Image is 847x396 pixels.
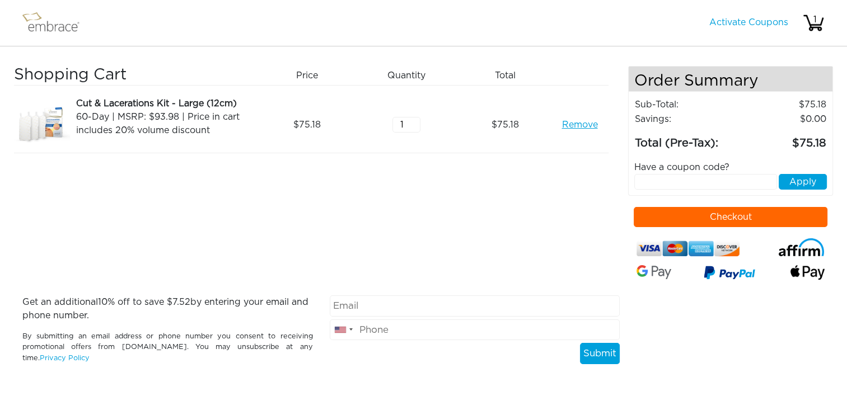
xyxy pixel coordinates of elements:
span: 7.52 [172,298,190,307]
img: paypal-v3.png [704,263,755,284]
img: Google-Pay-Logo.svg [637,265,671,279]
img: affirm-logo.svg [778,238,825,256]
button: Submit [580,343,620,364]
h4: Order Summary [629,67,832,92]
button: Apply [779,174,827,190]
img: b8104fea-8da9-11e7-a57a-02e45ca4b85b.jpeg [14,97,70,153]
p: By submitting an email address or phone number you consent to receiving promotional offers from [... [22,331,313,364]
td: Savings : [634,112,740,126]
a: Activate Coupons [709,18,788,27]
img: fullApplePay.png [790,265,825,279]
img: logo.png [20,9,92,37]
div: Total [460,66,559,85]
span: Quantity [387,69,425,82]
a: Privacy Policy [40,355,90,362]
td: 75.18 [740,126,827,152]
td: 75.18 [740,97,827,112]
input: Phone [330,319,620,341]
span: 75.18 [293,118,321,131]
img: cart [802,12,825,34]
a: Remove [561,118,597,131]
input: Email [330,295,620,317]
a: 1 [802,18,825,27]
div: Have a coupon code? [626,161,835,174]
button: Checkout [634,207,827,227]
div: Cut & Lacerations Kit - Large (12cm) [76,97,254,110]
img: credit-cards.png [637,238,739,260]
div: 1 [804,13,826,26]
span: 10 [98,298,107,307]
p: Get an additional % off to save $ by entering your email and phone number. [22,295,313,322]
div: Price [262,66,361,85]
td: Total (Pre-Tax): [634,126,740,152]
span: 75.18 [492,118,519,131]
div: 60-Day | MSRP: $93.98 | Price in cart includes 20% volume discount [76,110,254,137]
div: United States: +1 [330,320,356,340]
h3: Shopping Cart [14,66,254,85]
td: 0.00 [740,112,827,126]
td: Sub-Total: [634,97,740,112]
